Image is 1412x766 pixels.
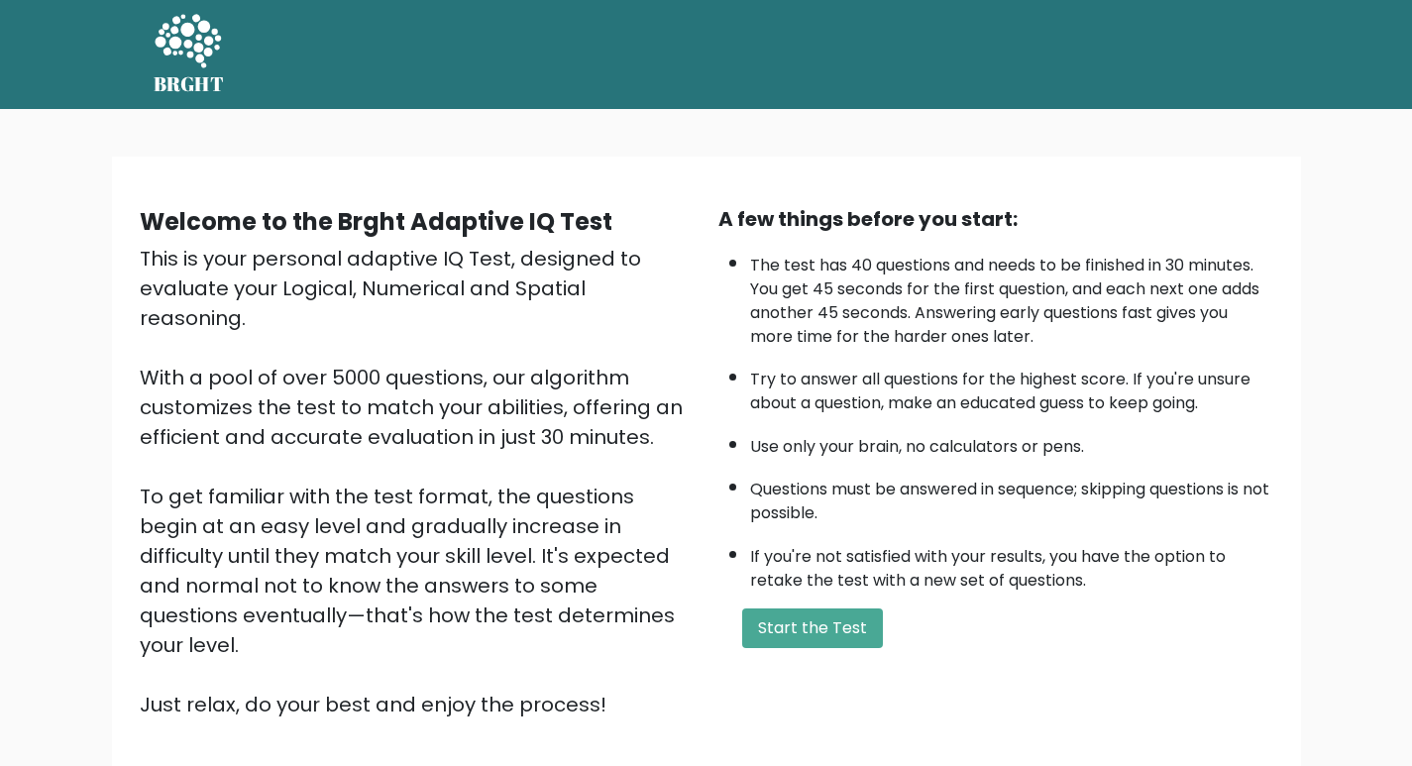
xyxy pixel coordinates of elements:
button: Start the Test [742,608,883,648]
div: This is your personal adaptive IQ Test, designed to evaluate your Logical, Numerical and Spatial ... [140,244,695,719]
li: If you're not satisfied with your results, you have the option to retake the test with a new set ... [750,535,1273,593]
div: A few things before you start: [718,204,1273,234]
h5: BRGHT [154,72,225,96]
a: BRGHT [154,8,225,101]
li: Try to answer all questions for the highest score. If you're unsure about a question, make an edu... [750,358,1273,415]
b: Welcome to the Brght Adaptive IQ Test [140,205,612,238]
li: Questions must be answered in sequence; skipping questions is not possible. [750,468,1273,525]
li: Use only your brain, no calculators or pens. [750,425,1273,459]
li: The test has 40 questions and needs to be finished in 30 minutes. You get 45 seconds for the firs... [750,244,1273,349]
